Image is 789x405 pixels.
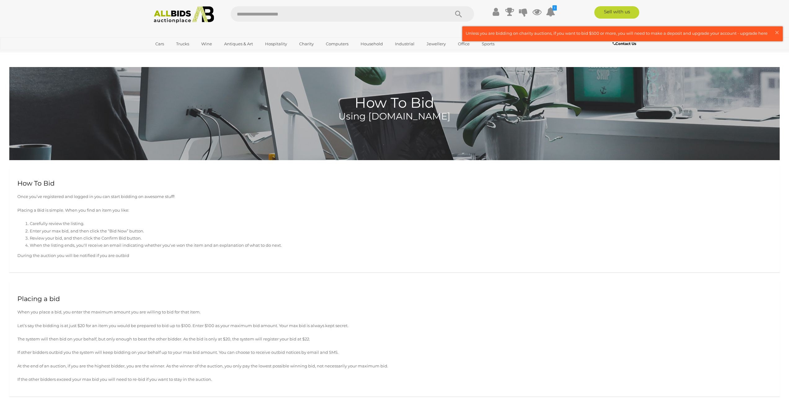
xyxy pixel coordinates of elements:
span: × [774,26,780,38]
li: Review your bid, and then click the Confirm Bid button. [30,235,772,242]
a: Sports [478,39,499,49]
p: During the auction you will be notified if you are outbid [17,252,772,259]
a: Household [357,39,387,49]
li: Carefully review the listing. [30,220,772,227]
a: Jewellery [423,39,450,49]
a: Antiques & Art [220,39,257,49]
a: Charity [295,39,318,49]
p: Let’s say the bidding is at just $20 for an item you would be prepared to bid up to $100. Enter $... [17,322,772,329]
li: Enter your max bid, and then click the “Bid Now” button. [30,227,772,235]
i: 1 [552,5,557,11]
h3: How To Bid [17,180,772,187]
a: Cars [151,39,168,49]
p: Once you’ve registered and logged in you can start bidding on awesome stuff! [17,193,772,200]
p: At the end of an auction, if you are the highest bidder, you are the winner. As the winner of the... [17,362,772,370]
img: Allbids.com.au [150,6,218,23]
a: Office [454,39,474,49]
a: Contact Us [613,40,638,47]
a: Computers [322,39,352,49]
button: Search [443,6,474,22]
a: [GEOGRAPHIC_DATA] [151,49,203,59]
a: Sell with us [594,6,639,19]
a: Industrial [391,39,419,49]
h4: Using [DOMAIN_NAME] [9,111,780,121]
h1: How To Bid [9,67,780,110]
b: Contact Us [613,41,636,46]
h3: Placing a bid [17,295,772,302]
a: Wine [197,39,216,49]
p: If other bidders outbid you the system will keep bidding on your behalf up to your max bid amount... [17,349,772,356]
p: Placing a Bid is simple. When you find an item you like: [17,207,772,214]
a: Trucks [172,39,193,49]
a: Hospitality [261,39,291,49]
p: The system will then bid on your behalf, but only enough to beat the other bidder. As the bid is ... [17,335,772,343]
li: When the listing ends, you'll receive an email indicating whether you've won the item and an expl... [30,242,772,249]
p: When you place a bid, you enter the maximum amount you are willing to bid for that item. [17,308,772,316]
p: If the other bidders exceed your max bid you will need to re-bid if you want to stay in the auction. [17,376,772,383]
a: 1 [546,6,555,17]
